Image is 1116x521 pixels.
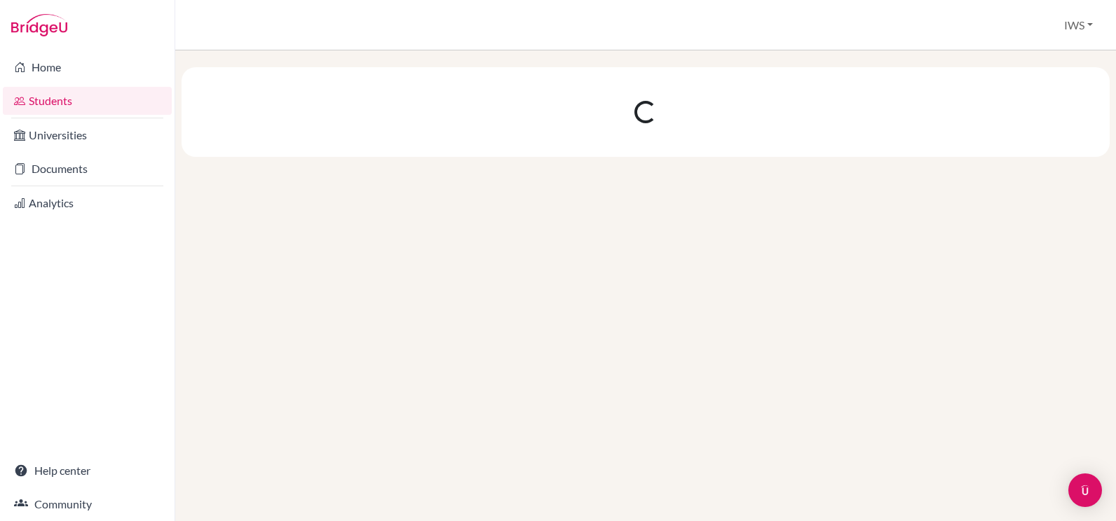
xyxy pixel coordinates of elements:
a: Help center [3,457,172,485]
a: Documents [3,155,172,183]
img: Bridge-U [11,14,67,36]
div: Open Intercom Messenger [1068,473,1102,507]
a: Students [3,87,172,115]
a: Community [3,490,172,518]
button: IWS [1058,12,1099,39]
a: Universities [3,121,172,149]
a: Analytics [3,189,172,217]
a: Home [3,53,172,81]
